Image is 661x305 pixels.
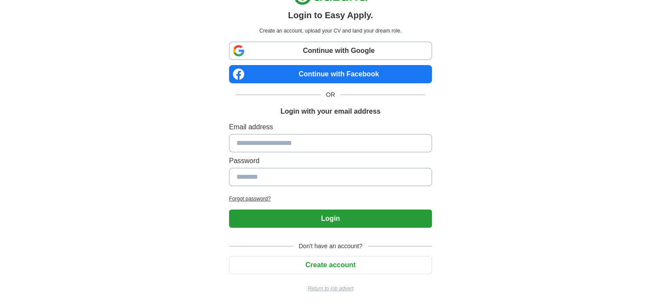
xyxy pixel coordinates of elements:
label: Password [229,156,432,166]
p: Create an account, upload your CV and land your dream role. [231,27,430,35]
a: Forgot password? [229,195,432,203]
span: Don't have an account? [293,242,368,251]
a: Return to job advert [229,285,432,292]
a: Create account [229,261,432,269]
h1: Login to Easy Apply. [288,9,373,22]
button: Create account [229,256,432,274]
label: Email address [229,122,432,132]
span: OR [321,90,340,99]
a: Continue with Facebook [229,65,432,83]
button: Login [229,210,432,228]
a: Continue with Google [229,42,432,60]
h1: Login with your email address [280,106,380,117]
